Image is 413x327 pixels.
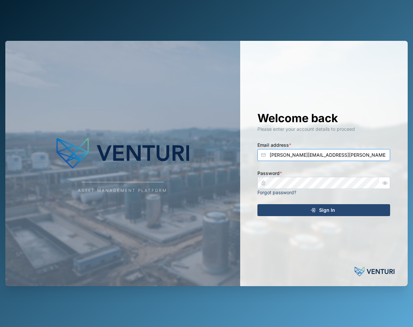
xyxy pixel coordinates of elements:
img: Powered by: Venturi [355,265,394,278]
label: Email address [257,141,291,149]
label: Password [257,170,282,177]
input: Enter your email [257,149,390,161]
button: Sign In [257,204,390,216]
div: Please enter your account details to proceed [257,125,390,133]
a: Forgot password? [257,190,296,195]
img: Company Logo [56,133,189,173]
h1: Welcome back [257,111,390,125]
span: Sign In [319,204,335,216]
div: Asset Management Platform [78,188,167,194]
